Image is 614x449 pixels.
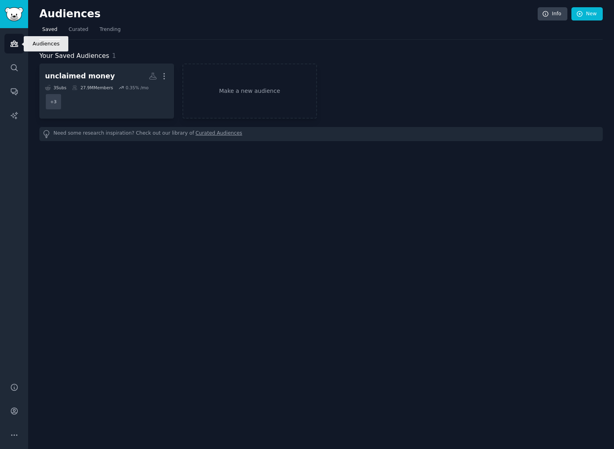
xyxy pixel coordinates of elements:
[42,26,57,33] span: Saved
[39,51,109,61] span: Your Saved Audiences
[100,26,121,33] span: Trending
[126,85,149,90] div: 0.35 % /mo
[538,7,567,21] a: Info
[45,85,66,90] div: 3 Sub s
[72,85,113,90] div: 27.9M Members
[45,93,62,110] div: + 3
[5,7,23,21] img: GummySearch logo
[182,64,317,119] a: Make a new audience
[112,52,116,59] span: 1
[39,127,603,141] div: Need some research inspiration? Check out our library of
[39,64,174,119] a: unclaimed money3Subs27.9MMembers0.35% /mo+3
[39,23,60,40] a: Saved
[571,7,603,21] a: New
[39,8,538,21] h2: Audiences
[69,26,88,33] span: Curated
[196,130,242,138] a: Curated Audiences
[66,23,91,40] a: Curated
[97,23,123,40] a: Trending
[45,71,115,81] div: unclaimed money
